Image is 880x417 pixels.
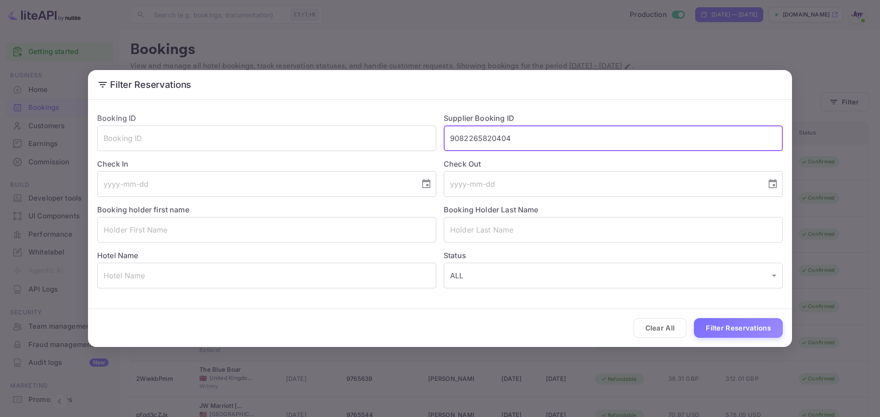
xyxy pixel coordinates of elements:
[444,171,760,197] input: yyyy-mm-dd
[97,263,436,288] input: Hotel Name
[764,175,782,193] button: Choose date
[444,250,783,261] label: Status
[97,171,413,197] input: yyyy-mm-dd
[97,217,436,243] input: Holder First Name
[633,318,687,338] button: Clear All
[444,125,783,151] input: Supplier Booking ID
[97,205,189,214] label: Booking holder first name
[97,251,138,260] label: Hotel Name
[88,70,792,99] h2: Filter Reservations
[444,205,539,214] label: Booking Holder Last Name
[444,263,783,288] div: ALL
[97,158,436,169] label: Check In
[694,318,783,338] button: Filter Reservations
[444,158,783,169] label: Check Out
[97,125,436,151] input: Booking ID
[97,114,137,123] label: Booking ID
[417,175,435,193] button: Choose date
[444,114,514,123] label: Supplier Booking ID
[444,217,783,243] input: Holder Last Name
